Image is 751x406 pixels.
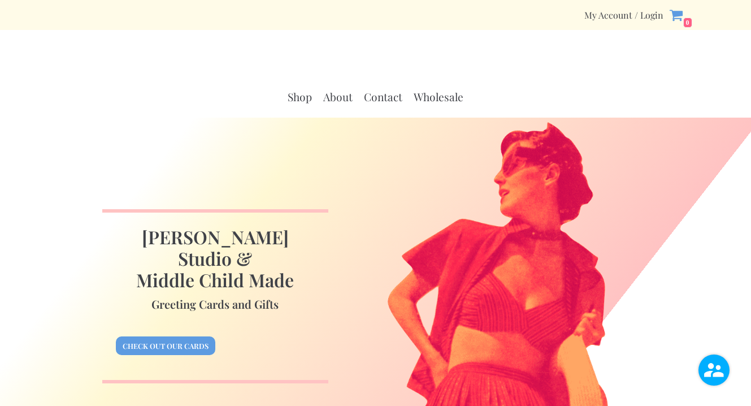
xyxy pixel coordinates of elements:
[698,355,730,386] img: user.png
[683,18,692,28] span: 0
[364,90,402,104] a: Contact
[584,9,663,21] a: My Account / Login
[584,9,663,21] div: Secondary Menu
[116,336,215,355] a: Check out our cards
[323,90,353,104] a: About
[669,8,692,22] a: 0
[288,84,463,110] div: Primary Menu
[340,11,411,82] a: Mina Lee Studio
[414,90,463,104] a: Wholesale
[116,226,315,291] h1: [PERSON_NAME] Studio & Middle Child Made
[116,299,315,310] h4: Greeting Cards and Gifts
[288,90,312,104] a: Shop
